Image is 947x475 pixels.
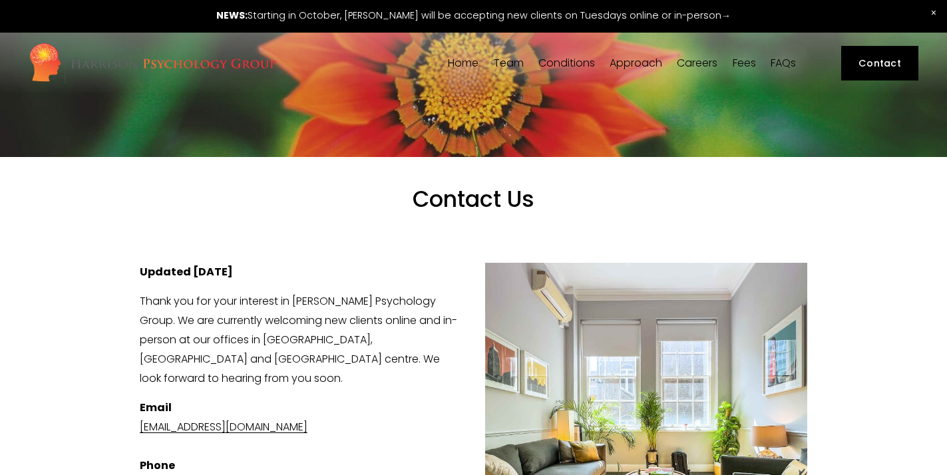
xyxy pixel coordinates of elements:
a: [EMAIL_ADDRESS][DOMAIN_NAME] [140,419,307,434]
a: Contact [841,46,919,80]
img: Harrison Psychology Group [29,42,277,85]
h1: Contact Us [198,186,750,240]
strong: Phone [140,458,175,473]
span: Conditions [538,58,595,69]
a: Home [448,57,478,70]
strong: Updated [DATE] [140,264,233,279]
a: folder dropdown [538,57,595,70]
a: Careers [677,57,717,70]
strong: Email [140,400,172,415]
span: Approach [610,58,662,69]
a: Fees [733,57,756,70]
p: Thank you for your interest in [PERSON_NAME] Psychology Group. We are currently welcoming new cli... [140,292,807,388]
a: FAQs [771,57,796,70]
a: folder dropdown [610,57,662,70]
a: folder dropdown [494,57,524,70]
span: Team [494,58,524,69]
